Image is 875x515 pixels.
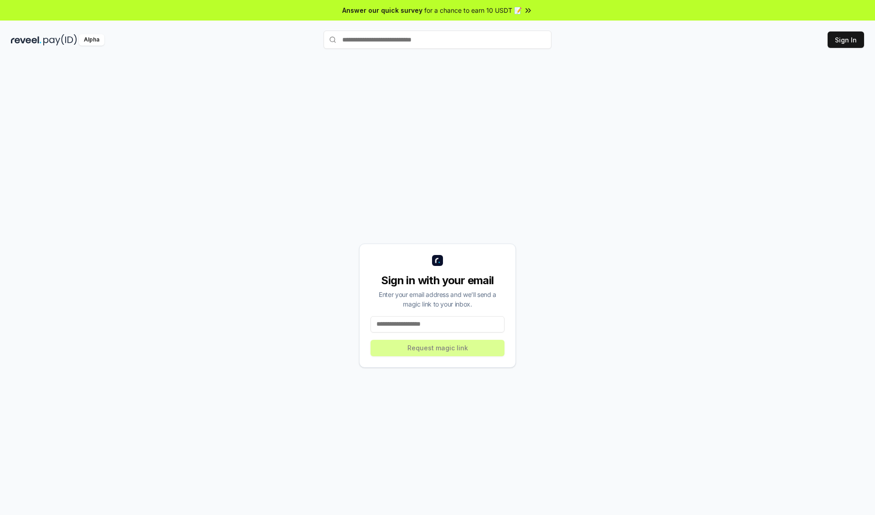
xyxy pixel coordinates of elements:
img: reveel_dark [11,34,41,46]
span: Answer our quick survey [342,5,422,15]
img: pay_id [43,34,77,46]
div: Sign in with your email [371,273,504,288]
span: for a chance to earn 10 USDT 📝 [424,5,522,15]
div: Alpha [79,34,104,46]
button: Sign In [828,31,864,48]
div: Enter your email address and we’ll send a magic link to your inbox. [371,290,504,309]
img: logo_small [432,255,443,266]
